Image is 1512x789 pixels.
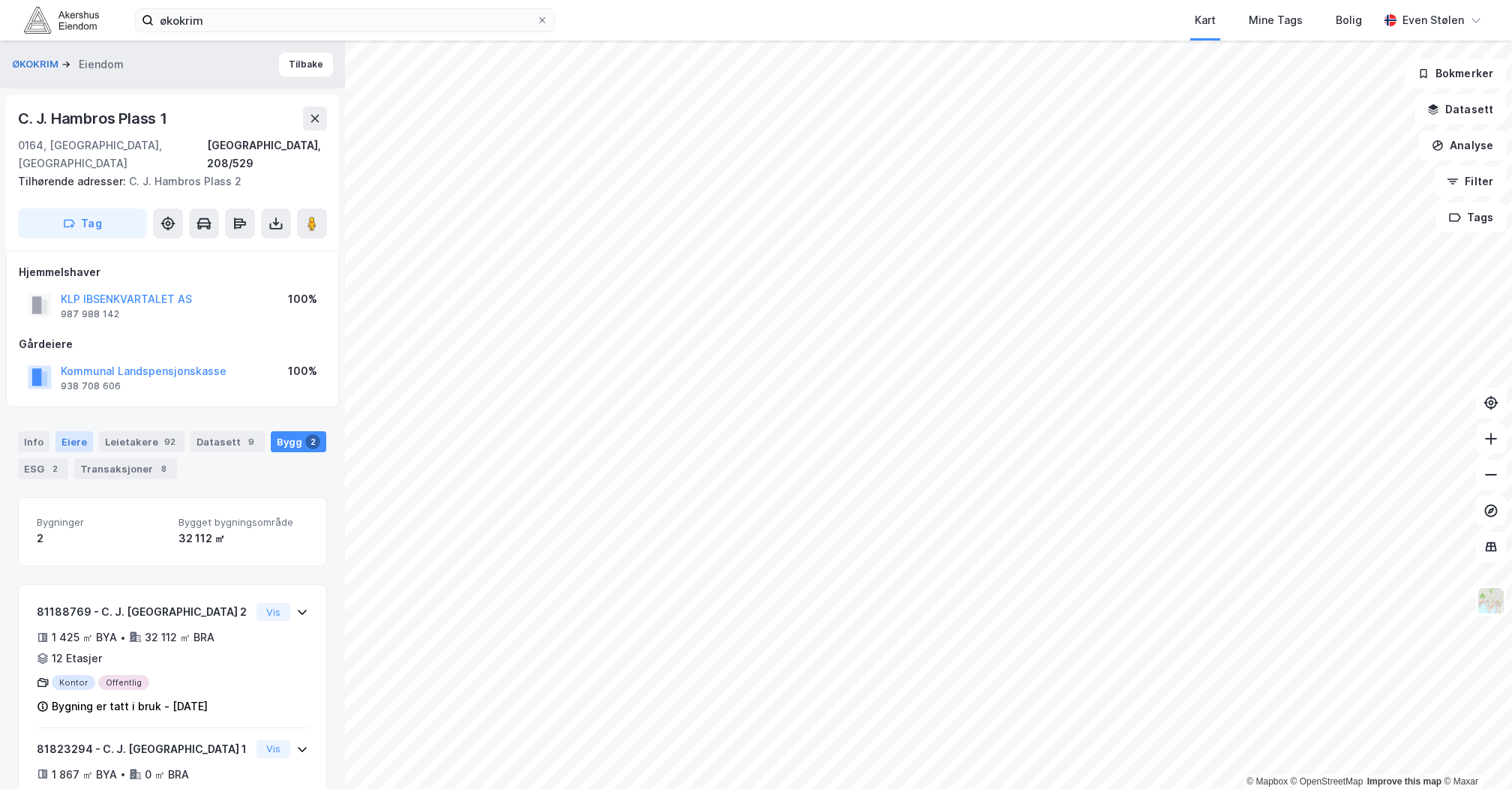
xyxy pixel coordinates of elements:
[154,9,536,31] input: Søk på adresse, matrikkel, gårdeiere, leietakere eller personer
[288,290,317,308] div: 100%
[74,458,177,479] div: Transaksjoner
[24,7,99,33] img: akershus-eiendom-logo.9091f326c980b4bce74ccdd9f866810c.svg
[305,434,320,449] div: 2
[279,52,333,76] button: Tilbake
[1336,11,1362,29] div: Bolig
[37,516,166,529] span: Bygninger
[19,263,326,281] div: Hjemmelshaver
[18,106,170,130] div: C. J. Hambros Plass 1
[1437,717,1512,789] iframe: Chat Widget
[1367,776,1441,787] a: Improve this map
[52,697,208,715] div: Bygning er tatt i bruk - [DATE]
[61,380,121,392] div: 938 708 606
[207,136,327,172] div: [GEOGRAPHIC_DATA], 208/529
[47,461,62,476] div: 2
[18,431,49,452] div: Info
[37,740,250,758] div: 81823294 - C. J. [GEOGRAPHIC_DATA] 1
[52,649,102,667] div: 12 Etasjer
[1437,717,1512,789] div: Kontrollprogram for chat
[1419,130,1506,160] button: Analyse
[99,431,184,452] div: Leietakere
[156,461,171,476] div: 8
[52,628,117,646] div: 1 425 ㎡ BYA
[1195,11,1216,29] div: Kart
[1249,11,1303,29] div: Mine Tags
[256,603,290,621] button: Vis
[256,740,290,758] button: Vis
[1402,11,1464,29] div: Even Stølen
[1246,776,1288,787] a: Mapbox
[18,208,147,238] button: Tag
[288,362,317,380] div: 100%
[145,766,189,784] div: 0 ㎡ BRA
[37,529,166,547] div: 2
[1436,202,1506,232] button: Tags
[79,55,124,73] div: Eiendom
[271,431,326,452] div: Bygg
[18,172,315,190] div: C. J. Hambros Plass 2
[190,431,265,452] div: Datasett
[178,516,308,529] span: Bygget bygningsområde
[18,458,68,479] div: ESG
[1291,776,1363,787] a: OpenStreetMap
[18,136,207,172] div: 0164, [GEOGRAPHIC_DATA], [GEOGRAPHIC_DATA]
[1414,94,1506,124] button: Datasett
[19,335,326,353] div: Gårdeiere
[18,175,129,187] span: Tilhørende adresser:
[1405,58,1506,88] button: Bokmerker
[12,57,61,72] button: ØKOKRIM
[55,431,93,452] div: Eiere
[120,768,126,780] div: •
[52,766,117,784] div: 1 867 ㎡ BYA
[61,308,119,320] div: 987 988 142
[178,529,308,547] div: 32 112 ㎡
[120,631,126,643] div: •
[37,603,250,621] div: 81188769 - C. J. [GEOGRAPHIC_DATA] 2
[1477,586,1505,615] img: Z
[244,434,259,449] div: 9
[161,434,178,449] div: 92
[1434,166,1506,196] button: Filter
[145,628,214,646] div: 32 112 ㎡ BRA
